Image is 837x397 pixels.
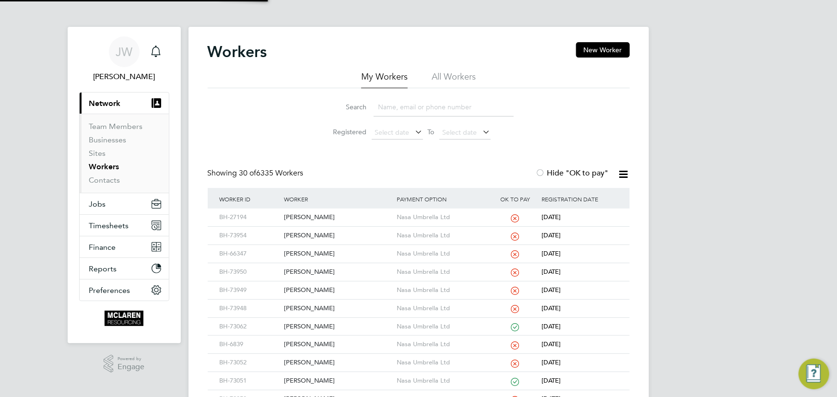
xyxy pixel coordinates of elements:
[282,318,394,336] div: [PERSON_NAME]
[79,311,169,326] a: Go to home page
[217,245,620,253] a: BH-66347[PERSON_NAME]Nasa Umbrella Ltd[DATE]
[89,221,129,230] span: Timesheets
[217,281,282,299] div: BH-73949
[89,199,106,209] span: Jobs
[89,99,121,108] span: Network
[217,227,282,245] div: BH-73954
[282,245,394,263] div: [PERSON_NAME]
[104,355,144,373] a: Powered byEngage
[576,42,630,58] button: New Worker
[208,168,306,178] div: Showing
[542,268,561,276] span: [DATE]
[217,372,620,380] a: BH-73051[PERSON_NAME]Nasa Umbrella Ltd[DATE]
[217,335,620,343] a: BH-6839[PERSON_NAME]Nasa Umbrella Ltd[DATE]
[282,227,394,245] div: [PERSON_NAME]
[89,149,106,158] a: Sites
[282,372,394,390] div: [PERSON_NAME]
[217,208,620,216] a: BH-27194[PERSON_NAME]Nasa Umbrella Ltd[DATE]
[425,126,437,138] span: To
[394,245,491,263] div: Nasa Umbrella Ltd
[394,336,491,353] div: Nasa Umbrella Ltd
[89,135,127,144] a: Businesses
[68,27,181,343] nav: Main navigation
[394,188,491,210] div: Payment Option
[217,263,620,271] a: BH-73950[PERSON_NAME]Nasa Umbrella Ltd[DATE]
[217,318,282,336] div: BH-73062
[217,317,620,326] a: BH-73062[PERSON_NAME]Nasa Umbrella Ltd[DATE]
[374,98,514,117] input: Name, email or phone number
[542,358,561,366] span: [DATE]
[89,162,119,171] a: Workers
[282,354,394,372] div: [PERSON_NAME]
[217,245,282,263] div: BH-66347
[282,336,394,353] div: [PERSON_NAME]
[217,299,620,307] a: BH-73948[PERSON_NAME]Nasa Umbrella Ltd[DATE]
[217,188,282,210] div: Worker ID
[217,336,282,353] div: BH-6839
[542,340,561,348] span: [DATE]
[79,36,169,82] a: JW[PERSON_NAME]
[542,286,561,294] span: [DATE]
[80,93,169,114] button: Network
[217,353,620,362] a: BH-73052[PERSON_NAME]Nasa Umbrella Ltd[DATE]
[542,213,561,221] span: [DATE]
[324,128,367,136] label: Registered
[217,300,282,317] div: BH-73948
[89,286,130,295] span: Preferences
[80,280,169,301] button: Preferences
[282,281,394,299] div: [PERSON_NAME]
[89,243,116,252] span: Finance
[394,281,491,299] div: Nasa Umbrella Ltd
[89,122,143,131] a: Team Members
[80,258,169,279] button: Reports
[394,227,491,245] div: Nasa Umbrella Ltd
[217,226,620,234] a: BH-73954[PERSON_NAME]Nasa Umbrella Ltd[DATE]
[443,128,477,137] span: Select date
[536,168,609,178] label: Hide "OK to pay"
[394,354,491,372] div: Nasa Umbrella Ltd
[542,249,561,257] span: [DATE]
[394,318,491,336] div: Nasa Umbrella Ltd
[80,114,169,193] div: Network
[799,359,829,389] button: Engage Resource Center
[80,215,169,236] button: Timesheets
[491,188,540,210] div: OK to pay
[217,263,282,281] div: BH-73950
[394,209,491,226] div: Nasa Umbrella Ltd
[105,311,143,326] img: mclaren-logo-retina.png
[217,372,282,390] div: BH-73051
[217,209,282,226] div: BH-27194
[539,188,620,210] div: Registration Date
[116,46,132,58] span: JW
[80,193,169,214] button: Jobs
[542,231,561,239] span: [DATE]
[217,354,282,372] div: BH-73052
[394,300,491,317] div: Nasa Umbrella Ltd
[324,103,367,111] label: Search
[542,322,561,330] span: [DATE]
[394,263,491,281] div: Nasa Umbrella Ltd
[282,188,394,210] div: Worker
[432,71,476,88] li: All Workers
[89,175,120,185] a: Contacts
[208,42,267,61] h2: Workers
[79,71,169,82] span: Jane Weitzman
[542,304,561,312] span: [DATE]
[118,363,144,371] span: Engage
[80,236,169,257] button: Finance
[239,168,257,178] span: 30 of
[542,376,561,385] span: [DATE]
[282,209,394,226] div: [PERSON_NAME]
[89,264,117,273] span: Reports
[118,355,144,363] span: Powered by
[282,263,394,281] div: [PERSON_NAME]
[217,281,620,289] a: BH-73949[PERSON_NAME]Nasa Umbrella Ltd[DATE]
[239,168,304,178] span: 6335 Workers
[375,128,410,137] span: Select date
[361,71,408,88] li: My Workers
[394,372,491,390] div: Nasa Umbrella Ltd
[282,300,394,317] div: [PERSON_NAME]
